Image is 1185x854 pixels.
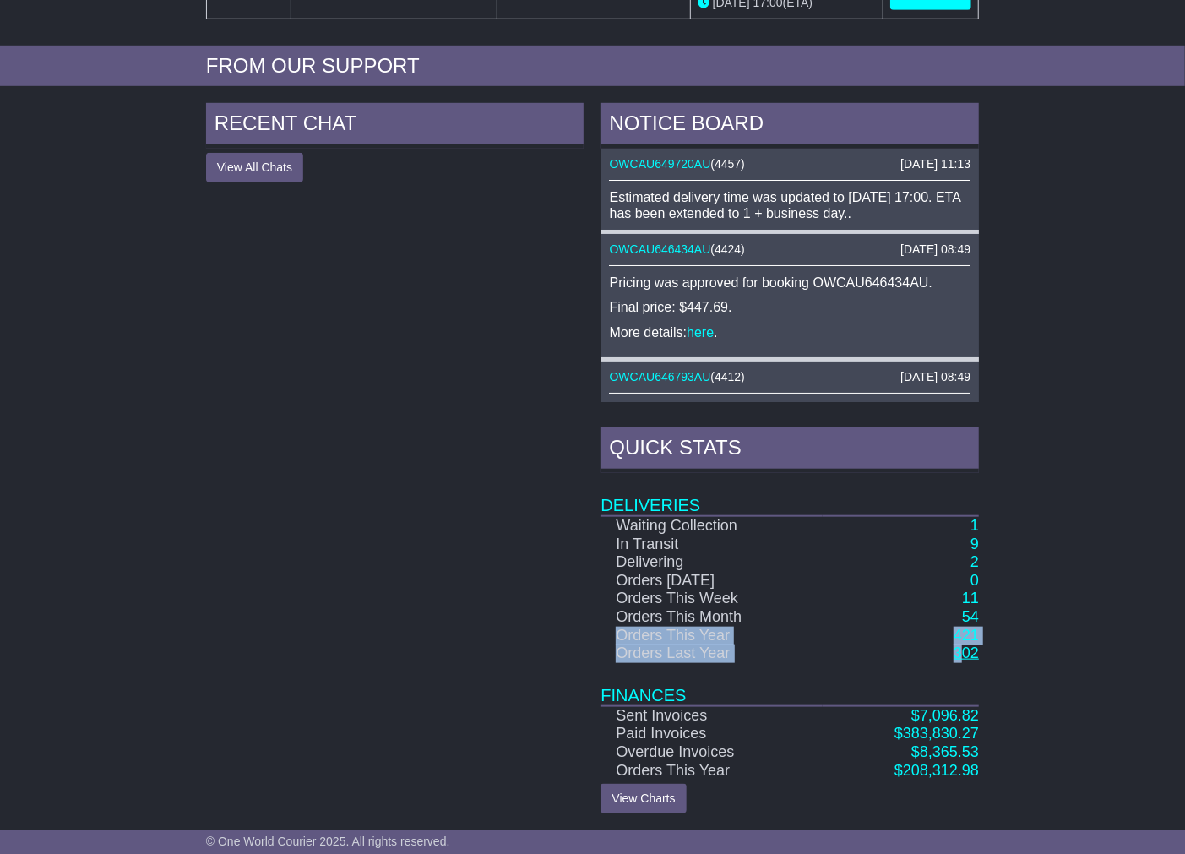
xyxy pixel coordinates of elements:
span: 4424 [715,242,741,256]
a: OWCAU646434AU [609,242,710,256]
span: 8,365.53 [920,743,979,760]
div: FROM OUR SUPPORT [206,54,979,79]
td: Orders This Month [601,608,822,627]
span: 383,830.27 [903,725,979,742]
td: Delivering [601,553,822,572]
td: Deliveries [601,473,979,516]
div: [DATE] 08:49 [900,242,970,257]
td: Orders [DATE] [601,572,822,590]
div: ( ) [609,242,970,257]
a: 54 [962,608,979,625]
a: $383,830.27 [894,725,979,742]
button: View All Chats [206,153,303,182]
div: [DATE] 08:49 [900,370,970,384]
p: Pricing was approved for booking OWCAU646434AU. [609,275,970,291]
a: 9 [970,536,979,552]
div: Quick Stats [601,427,979,473]
a: 0 [970,572,979,589]
a: 421 [954,627,979,644]
td: Orders Last Year [601,645,822,663]
span: 208,312.98 [903,762,979,779]
td: Orders This Year [601,762,822,781]
td: Finances [601,663,979,706]
p: More details: . [609,324,970,340]
div: ( ) [609,370,970,384]
span: 4457 [715,157,741,171]
a: OWCAU646793AU [609,370,710,383]
a: $8,365.53 [911,743,979,760]
span: © One World Courier 2025. All rights reserved. [206,835,450,848]
a: 302 [954,645,979,661]
a: OWCAU649720AU [609,157,710,171]
a: 11 [962,590,979,607]
a: 1 [970,517,979,534]
p: Final price: $447.69. [609,299,970,315]
div: Estimated delivery time was updated to [DATE] 17:00. ETA has been extended to 1 + business day.. [609,189,970,221]
td: Waiting Collection [601,516,822,536]
a: $7,096.82 [911,707,979,724]
td: In Transit [601,536,822,554]
div: [DATE] 11:13 [900,157,970,171]
td: Orders This Week [601,590,822,608]
td: Paid Invoices [601,725,822,743]
a: here [687,325,714,340]
div: ( ) [609,157,970,171]
a: View Charts [601,784,686,813]
td: Orders This Year [601,627,822,645]
span: 4412 [715,370,741,383]
a: $208,312.98 [894,762,979,779]
span: 7,096.82 [920,707,979,724]
p: Pricing was approved for booking OWCAU646793AU. [609,402,970,418]
td: Sent Invoices [601,706,822,726]
td: Overdue Invoices [601,743,822,762]
div: NOTICE BOARD [601,103,979,149]
div: RECENT CHAT [206,103,584,149]
a: 2 [970,553,979,570]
